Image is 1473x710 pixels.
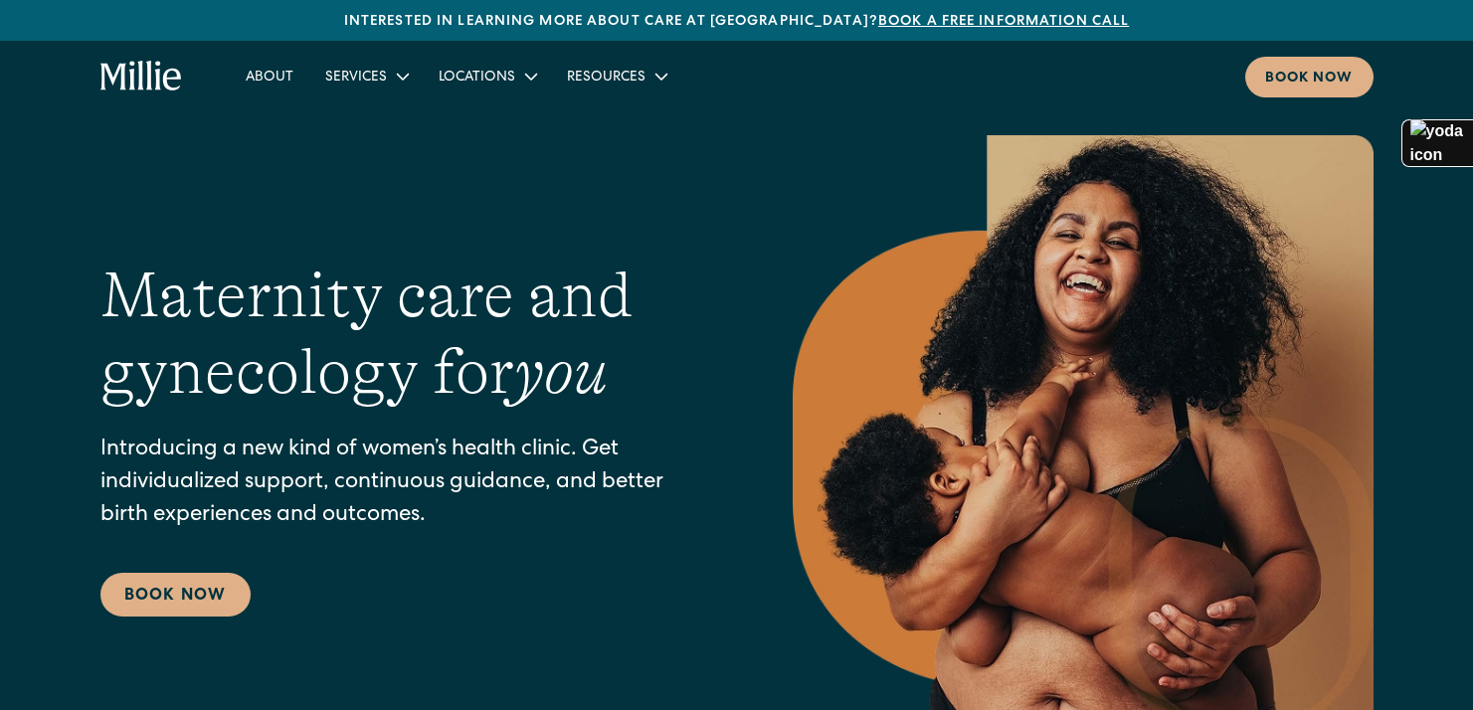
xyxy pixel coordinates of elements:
p: Introducing a new kind of women’s health clinic. Get individualized support, continuous guidance,... [100,435,713,533]
div: Resources [551,60,681,92]
a: home [100,61,183,92]
a: Book Now [100,573,251,617]
div: Services [325,68,387,89]
a: About [230,60,309,92]
div: Resources [567,68,645,89]
div: Services [309,60,423,92]
div: Locations [439,68,515,89]
h1: Maternity care and gynecology for [100,258,713,411]
div: Locations [423,60,551,92]
a: Book now [1245,57,1374,97]
div: Book now [1265,69,1354,89]
a: Book a free information call [878,15,1129,29]
em: you [514,336,608,408]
